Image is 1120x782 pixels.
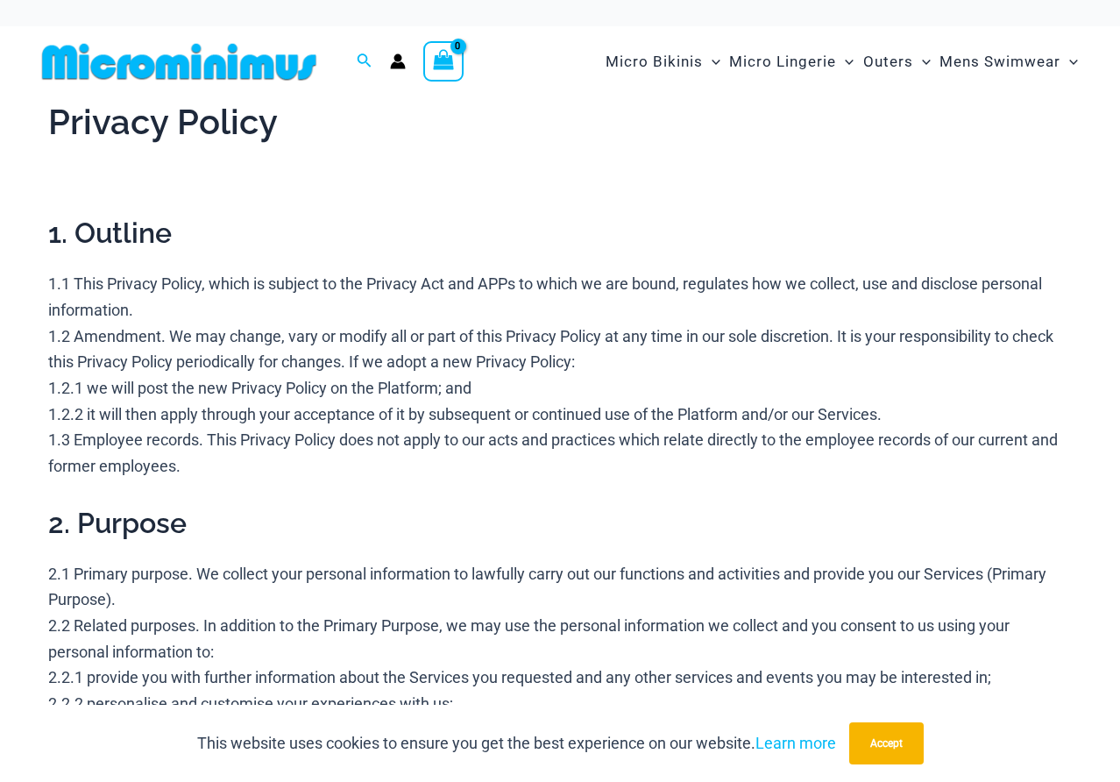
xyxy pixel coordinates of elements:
button: Accept [849,722,924,764]
span: Micro Bikinis [606,39,703,84]
p: 1.1 This Privacy Policy, which is subject to the Privacy Act and APPs to which we are bound, regu... [48,271,1072,480]
nav: Site Navigation [599,32,1085,91]
a: Micro LingerieMenu ToggleMenu Toggle [725,35,858,89]
a: Learn more [755,734,836,752]
a: OutersMenu ToggleMenu Toggle [859,35,935,89]
a: Mens SwimwearMenu ToggleMenu Toggle [935,35,1082,89]
span: Menu Toggle [836,39,854,84]
p: This website uses cookies to ensure you get the best experience on our website. [197,730,836,757]
span: Menu Toggle [703,39,720,84]
strong: Privacy Policy [48,101,278,142]
span: Menu Toggle [913,39,931,84]
span: Outers [863,39,913,84]
span: Menu Toggle [1060,39,1078,84]
a: Account icon link [390,53,406,69]
span: Mens Swimwear [939,39,1060,84]
a: Search icon link [357,51,372,73]
span: Micro Lingerie [729,39,836,84]
h2: 2. Purpose [48,505,1072,542]
a: Micro BikinisMenu ToggleMenu Toggle [601,35,725,89]
a: View Shopping Cart, empty [423,41,464,82]
img: MM SHOP LOGO FLAT [35,42,323,82]
h2: 1. Outline [48,215,1072,252]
